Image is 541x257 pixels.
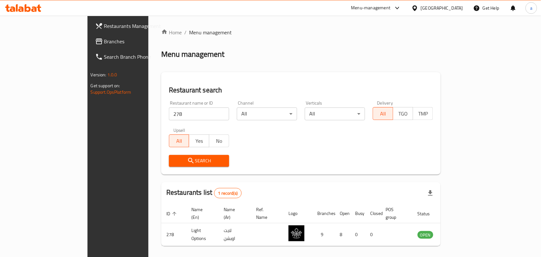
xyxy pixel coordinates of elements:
[161,204,468,246] table: enhanced table
[373,107,393,120] button: All
[173,128,185,133] label: Upsell
[335,204,350,223] th: Open
[530,4,532,12] span: a
[305,107,365,120] div: All
[91,81,120,90] span: Get support on:
[189,134,209,147] button: Yes
[169,107,229,120] input: Search for restaurant name or ID..
[418,210,438,218] span: Status
[376,109,390,118] span: All
[90,18,178,34] a: Restaurants Management
[312,204,335,223] th: Branches
[91,71,106,79] span: Version:
[90,49,178,64] a: Search Branch Phone
[365,223,381,246] td: 0
[192,136,206,146] span: Yes
[90,34,178,49] a: Branches
[104,22,173,30] span: Restaurants Management
[421,4,463,12] div: [GEOGRAPHIC_DATA]
[104,38,173,45] span: Branches
[351,4,391,12] div: Menu-management
[161,49,224,59] h2: Menu management
[413,107,433,120] button: TMP
[312,223,335,246] td: 9
[224,206,243,221] span: Name (Ar)
[396,109,411,118] span: TGO
[219,223,251,246] td: لايت اوبشن
[191,206,211,221] span: Name (En)
[283,204,312,223] th: Logo
[237,107,297,120] div: All
[107,71,117,79] span: 1.0.0
[186,223,219,246] td: Light Options
[166,210,179,218] span: ID
[169,85,433,95] h2: Restaurant search
[184,29,187,36] li: /
[393,107,413,120] button: TGO
[214,190,242,196] span: 1 record(s)
[350,204,365,223] th: Busy
[189,29,232,36] span: Menu management
[169,155,229,167] button: Search
[166,188,242,198] h2: Restaurants list
[386,206,405,221] span: POS group
[335,223,350,246] td: 8
[365,204,381,223] th: Closed
[256,206,276,221] span: Ref. Name
[209,134,229,147] button: No
[350,223,365,246] td: 0
[416,109,430,118] span: TMP
[169,134,189,147] button: All
[104,53,173,61] span: Search Branch Phone
[418,231,433,239] span: OPEN
[288,225,304,241] img: Light Options
[212,136,227,146] span: No
[214,188,242,198] div: Total records count
[377,101,393,105] label: Delivery
[172,136,187,146] span: All
[161,29,441,36] nav: breadcrumb
[423,185,438,201] div: Export file
[91,88,131,96] a: Support.OpsPlatform
[174,157,224,165] span: Search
